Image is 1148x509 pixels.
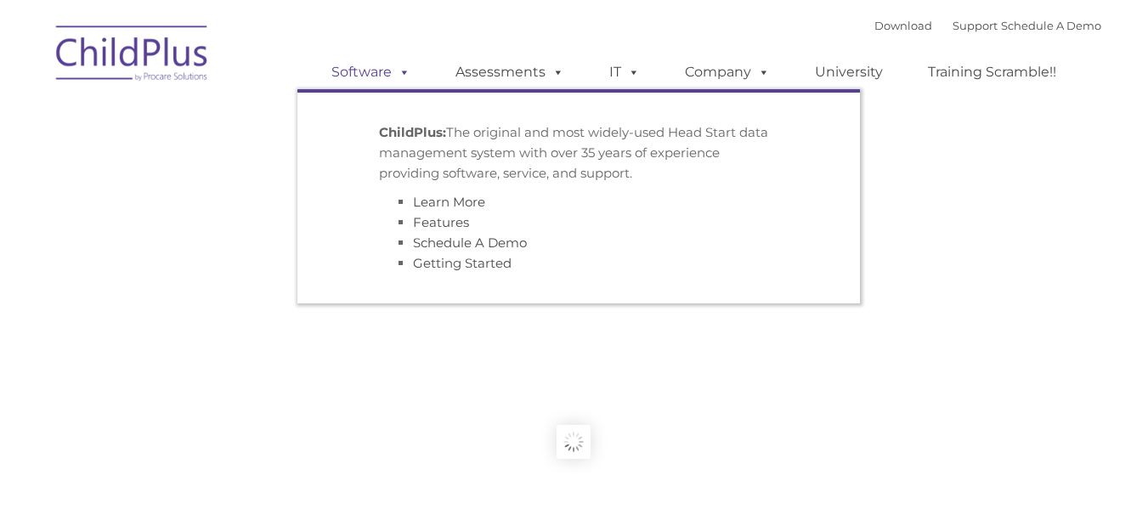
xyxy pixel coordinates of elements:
[668,55,787,89] a: Company
[438,55,581,89] a: Assessments
[798,55,900,89] a: University
[413,255,512,271] a: Getting Started
[48,14,218,99] img: ChildPlus by Procare Solutions
[874,19,1101,32] font: |
[413,194,485,210] a: Learn More
[413,235,527,251] a: Schedule A Demo
[379,124,446,140] strong: ChildPlus:
[874,19,932,32] a: Download
[1001,19,1101,32] a: Schedule A Demo
[314,55,427,89] a: Software
[911,55,1073,89] a: Training Scramble!!
[592,55,657,89] a: IT
[379,122,778,184] p: The original and most widely-used Head Start data management system with over 35 years of experie...
[413,214,469,230] a: Features
[953,19,998,32] a: Support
